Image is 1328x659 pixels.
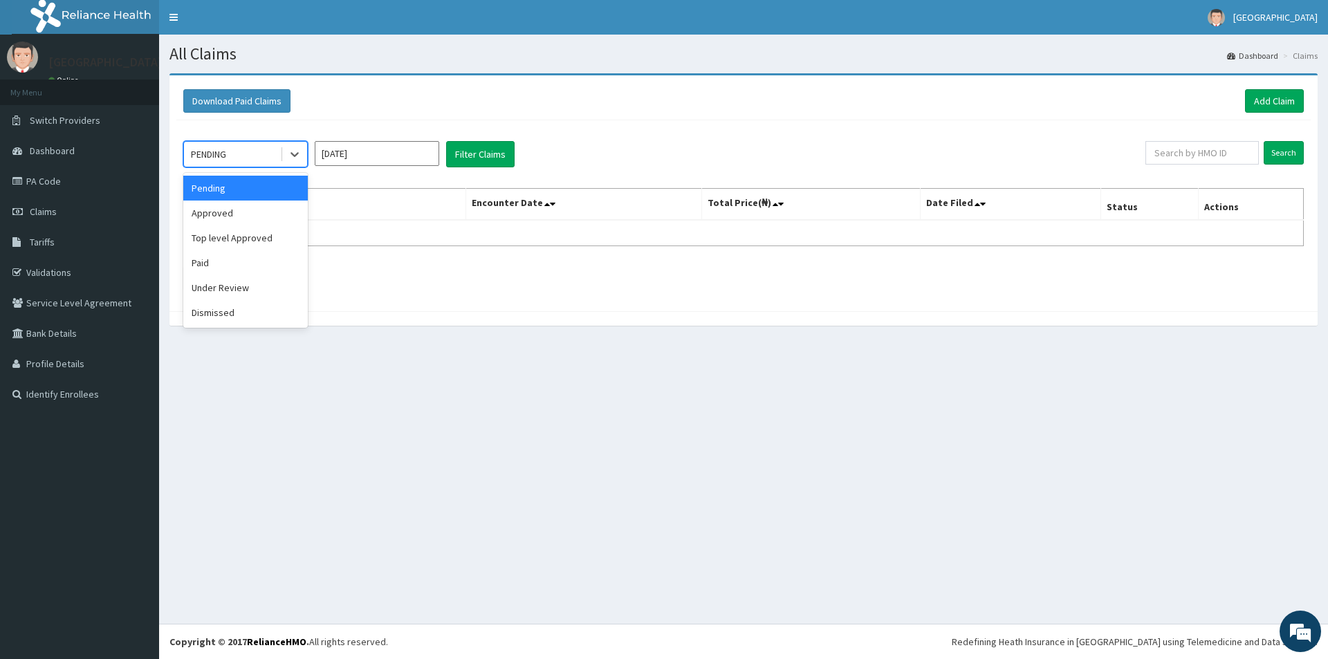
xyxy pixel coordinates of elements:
[30,205,57,218] span: Claims
[920,189,1100,221] th: Date Filed
[701,189,920,221] th: Total Price(₦)
[1233,11,1318,24] span: [GEOGRAPHIC_DATA]
[1227,50,1278,62] a: Dashboard
[7,41,38,73] img: User Image
[1280,50,1318,62] li: Claims
[1100,189,1198,221] th: Status
[26,69,56,104] img: d_794563401_company_1708531726252_794563401
[183,176,308,201] div: Pending
[48,75,82,85] a: Online
[183,300,308,325] div: Dismissed
[183,89,290,113] button: Download Paid Claims
[191,147,226,161] div: PENDING
[952,635,1318,649] div: Redefining Heath Insurance in [GEOGRAPHIC_DATA] using Telemedicine and Data Science!
[315,141,439,166] input: Select Month and Year
[227,7,260,40] div: Minimize live chat window
[446,141,515,167] button: Filter Claims
[72,77,232,95] div: Chat with us now
[1198,189,1303,221] th: Actions
[80,174,191,314] span: We're online!
[1208,9,1225,26] img: User Image
[183,201,308,225] div: Approved
[183,225,308,250] div: Top level Approved
[1145,141,1259,165] input: Search by HMO ID
[1245,89,1304,113] a: Add Claim
[30,145,75,157] span: Dashboard
[183,250,308,275] div: Paid
[465,189,701,221] th: Encounter Date
[30,236,55,248] span: Tariffs
[169,45,1318,63] h1: All Claims
[169,635,309,648] strong: Copyright © 2017 .
[183,275,308,300] div: Under Review
[159,624,1328,659] footer: All rights reserved.
[184,189,466,221] th: Name
[7,378,264,426] textarea: Type your message and hit 'Enter'
[30,114,100,127] span: Switch Providers
[247,635,306,648] a: RelianceHMO
[1264,141,1304,165] input: Search
[48,56,163,68] p: [GEOGRAPHIC_DATA]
